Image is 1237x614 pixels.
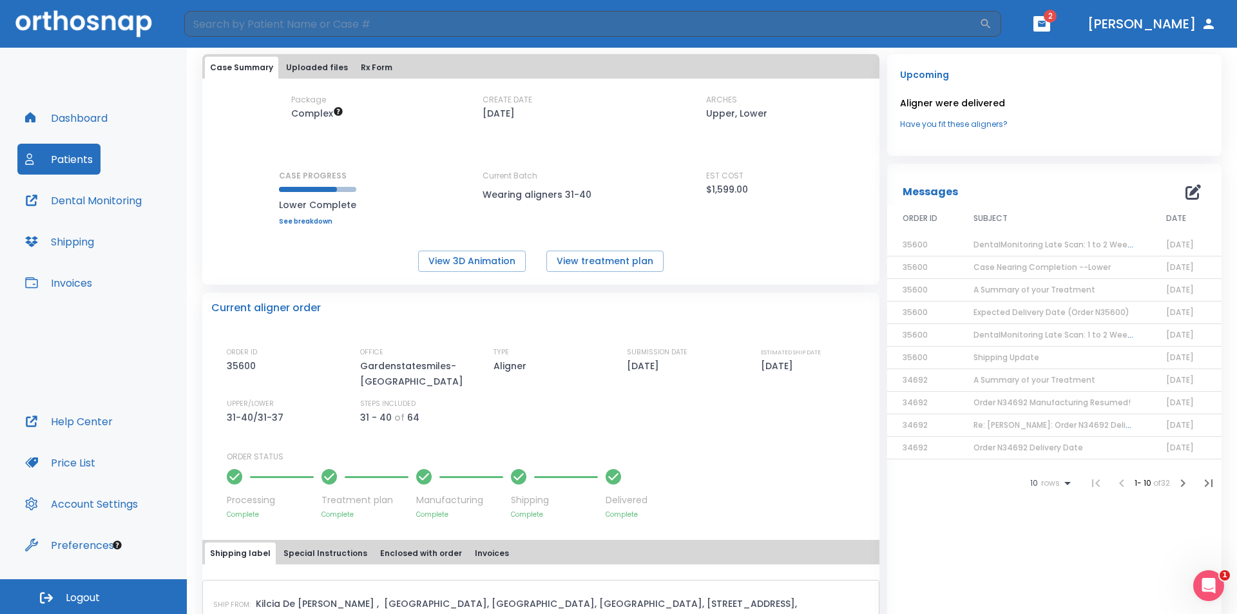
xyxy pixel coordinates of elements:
div: Tooltip anchor [111,539,123,551]
div: tabs [205,57,877,79]
p: Manufacturing [416,494,503,507]
p: [DATE] [761,358,798,374]
span: 1 - 10 [1135,477,1153,488]
span: Expected Delivery Date (Order N35600) [973,307,1129,318]
p: $1,599.00 [706,182,748,197]
button: Account Settings [17,488,146,519]
p: Complete [321,510,408,519]
button: Special Instructions [278,542,372,564]
p: TYPE [494,347,509,358]
button: Preferences [17,530,122,561]
p: [DATE] [483,106,515,121]
p: Complete [511,510,598,519]
span: 35600 [903,352,928,363]
p: Lower Complete [279,197,356,213]
p: CREATE DATE [483,94,532,106]
span: 34692 [903,419,928,430]
p: Processing [227,494,314,507]
button: Patients [17,144,101,175]
a: Invoices [17,267,100,298]
span: [DATE] [1166,397,1194,408]
p: Treatment plan [321,494,408,507]
p: 31-40/31-37 [227,410,288,425]
span: [DATE] [1166,262,1194,273]
p: Gardenstatesmiles-[GEOGRAPHIC_DATA] [360,358,470,389]
button: Dashboard [17,102,115,133]
p: Aligner were delivered [900,95,1209,111]
p: SHIP FROM: [213,599,251,611]
input: Search by Patient Name or Case # [184,11,979,37]
p: of [394,410,405,425]
p: Upper, Lower [706,106,767,121]
p: ARCHES [706,94,737,106]
span: 2 [1044,10,1057,23]
span: Order N34692 Manufacturing Resumed! [973,397,1131,408]
a: See breakdown [279,218,356,225]
p: Messages [903,184,958,200]
button: Invoices [470,542,514,564]
button: View treatment plan [546,251,664,272]
iframe: Intercom live chat [1193,570,1224,601]
span: 34692 [903,397,928,408]
p: Shipping [511,494,598,507]
p: Current aligner order [211,300,321,316]
button: Help Center [17,406,120,437]
p: Package [291,94,326,106]
p: SUBMISSION DATE [627,347,687,358]
span: [DATE] [1166,374,1194,385]
div: tabs [205,542,877,564]
p: Complete [227,510,314,519]
p: Complete [606,510,647,519]
span: 35600 [903,262,928,273]
a: Have you fit these aligners? [900,119,1209,130]
p: EST COST [706,170,743,182]
button: Price List [17,447,103,478]
span: [DATE] [1166,419,1194,430]
button: [PERSON_NAME] [1082,12,1222,35]
span: Up to 50 Steps (100 aligners) [291,107,343,120]
span: 10 [1030,479,1038,488]
p: STEPS INCLUDED [360,398,416,410]
p: Wearing aligners 31-40 [483,187,599,202]
span: 34692 [903,374,928,385]
p: 64 [407,410,419,425]
p: 31 - 40 [360,410,392,425]
span: A Summary of your Treatment [973,374,1095,385]
p: Kilcia De [PERSON_NAME] , [256,596,379,611]
button: Dental Monitoring [17,185,149,216]
p: Upcoming [900,67,1209,82]
p: ESTIMATED SHIP DATE [761,347,821,358]
span: DATE [1166,213,1186,224]
span: Shipping Update [973,352,1039,363]
p: Aligner [494,358,531,374]
span: [DATE] [1166,307,1194,318]
span: [DATE] [1166,352,1194,363]
button: Shipping [17,226,102,257]
p: Complete [416,510,503,519]
img: Orthosnap [15,10,152,37]
span: Logout [66,591,100,605]
p: OFFICE [360,347,383,358]
span: 1 [1220,570,1230,580]
p: [DATE] [627,358,664,374]
span: [DATE] [1166,329,1194,340]
span: 35600 [903,329,928,340]
span: ORDER ID [903,213,937,224]
span: rows [1038,479,1060,488]
span: SUBJECT [973,213,1008,224]
span: 35600 [903,284,928,295]
span: [DATE] [1166,239,1194,250]
p: 35600 [227,358,260,374]
button: Case Summary [205,57,278,79]
span: Re: [PERSON_NAME]: Order N34692 Delivery Date | [13054:34692] [973,419,1229,430]
button: Rx Form [356,57,398,79]
button: Enclosed with order [375,542,467,564]
button: View 3D Animation [418,251,526,272]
